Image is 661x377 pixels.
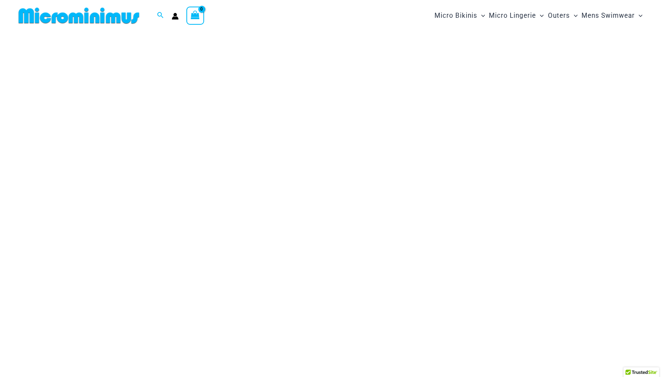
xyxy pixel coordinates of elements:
[548,6,570,25] span: Outers
[570,6,578,25] span: Menu Toggle
[582,6,635,25] span: Mens Swimwear
[157,11,164,20] a: Search icon link
[186,7,204,24] a: View Shopping Cart, empty
[477,6,485,25] span: Menu Toggle
[580,4,644,27] a: Mens SwimwearMenu ToggleMenu Toggle
[15,7,142,24] img: MM SHOP LOGO FLAT
[546,4,580,27] a: OutersMenu ToggleMenu Toggle
[431,3,646,29] nav: Site Navigation
[172,13,179,20] a: Account icon link
[433,4,487,27] a: Micro BikinisMenu ToggleMenu Toggle
[635,6,642,25] span: Menu Toggle
[489,6,536,25] span: Micro Lingerie
[434,6,477,25] span: Micro Bikinis
[487,4,546,27] a: Micro LingerieMenu ToggleMenu Toggle
[536,6,544,25] span: Menu Toggle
